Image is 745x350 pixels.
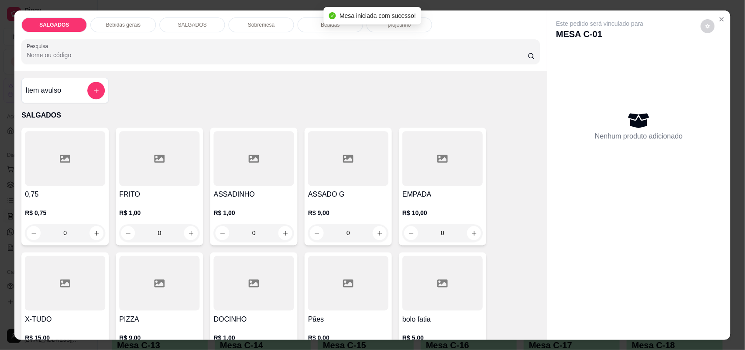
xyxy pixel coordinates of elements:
[87,82,105,99] button: add-separate-item
[214,208,294,217] p: R$ 1,00
[308,314,388,324] h4: Pães
[404,226,418,240] button: decrease-product-quantity
[340,12,416,19] span: Mesa iniciada com sucesso!
[25,189,105,200] h4: 0,75
[329,12,336,19] span: check-circle
[715,12,729,26] button: Close
[467,226,481,240] button: increase-product-quantity
[120,189,200,200] h4: FRITO
[388,21,411,28] p: projetinho
[120,208,200,217] p: R$ 1,00
[402,208,483,217] p: R$ 10,00
[556,28,643,40] p: MESA C-01
[214,314,294,324] h4: DOCINHO
[27,226,41,240] button: decrease-product-quantity
[308,333,388,342] p: R$ 0,00
[310,226,324,240] button: decrease-product-quantity
[21,110,540,121] p: SALGADOS
[106,21,141,28] p: Bebidas gerais
[701,19,715,33] button: decrease-product-quantity
[402,333,483,342] p: R$ 5,00
[120,333,200,342] p: R$ 9,00
[595,131,683,142] p: Nenhum produto adicionado
[89,226,103,240] button: increase-product-quantity
[321,21,340,28] p: Bebidas
[278,226,292,240] button: increase-product-quantity
[248,21,275,28] p: Sobremesa
[308,208,388,217] p: R$ 9,00
[373,226,387,240] button: increase-product-quantity
[214,333,294,342] p: R$ 1,00
[308,189,388,200] h4: ASSADO G
[402,189,483,200] h4: EMPADA
[120,314,200,324] h4: PIZZA
[25,85,61,96] h4: Item avulso
[178,21,207,28] p: SALGADOS
[214,189,294,200] h4: ASSADINHO
[402,314,483,324] h4: bolo fatia
[25,208,105,217] p: R$ 0,75
[27,51,528,59] input: Pesquisa
[556,19,643,28] p: Este pedido será vinculado para
[25,314,105,324] h4: X-TUDO
[184,226,198,240] button: increase-product-quantity
[27,42,51,50] label: Pesquisa
[39,21,69,28] p: SALGADOS
[121,226,135,240] button: decrease-product-quantity
[216,226,230,240] button: decrease-product-quantity
[25,333,105,342] p: R$ 15,00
